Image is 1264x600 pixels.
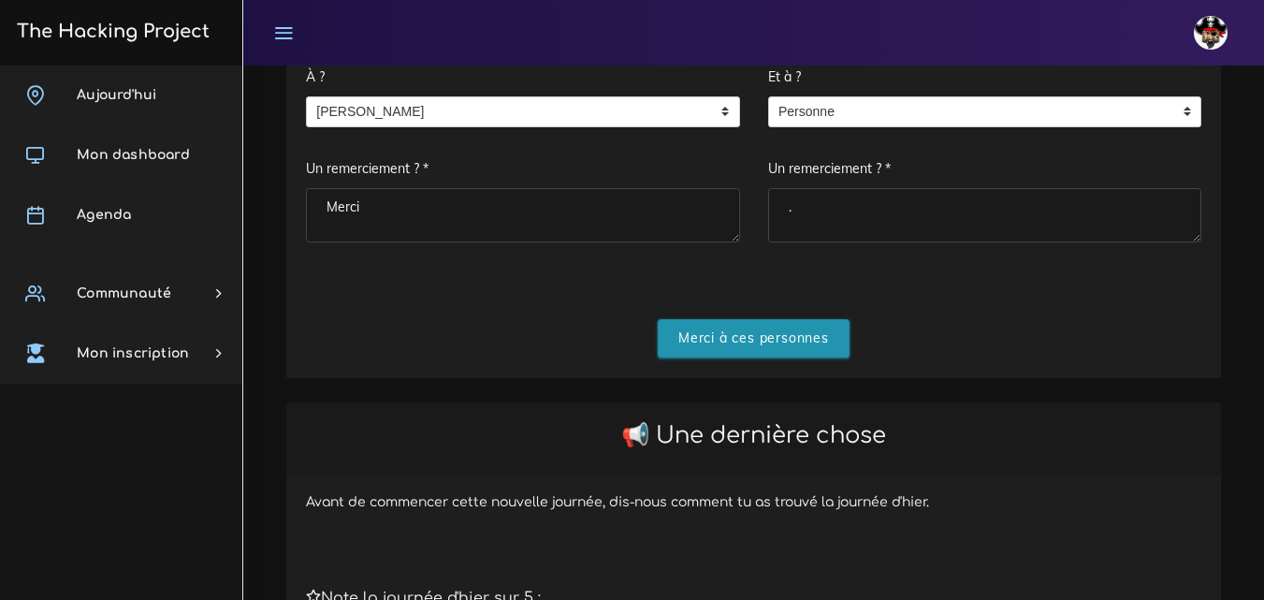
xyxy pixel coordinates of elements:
input: Merci à ces personnes [658,319,850,358]
h6: Avant de commencer cette nouvelle journée, dis-nous comment tu as trouvé la journée d'hier. [306,495,1201,511]
span: [PERSON_NAME] [307,97,711,127]
h3: The Hacking Project [11,22,210,42]
span: Personne [769,97,1173,127]
label: Un remerciement ? * [306,151,429,189]
label: À ? [306,58,325,96]
span: Communauté [77,286,171,300]
span: Aujourd'hui [77,88,156,102]
span: Agenda [77,208,131,222]
span: Mon inscription [77,346,189,360]
img: avatar [1194,16,1228,50]
label: Et à ? [768,58,801,96]
h2: 📢 Une dernière chose [306,422,1201,449]
label: Un remerciement ? * [768,151,891,189]
span: Mon dashboard [77,148,190,162]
